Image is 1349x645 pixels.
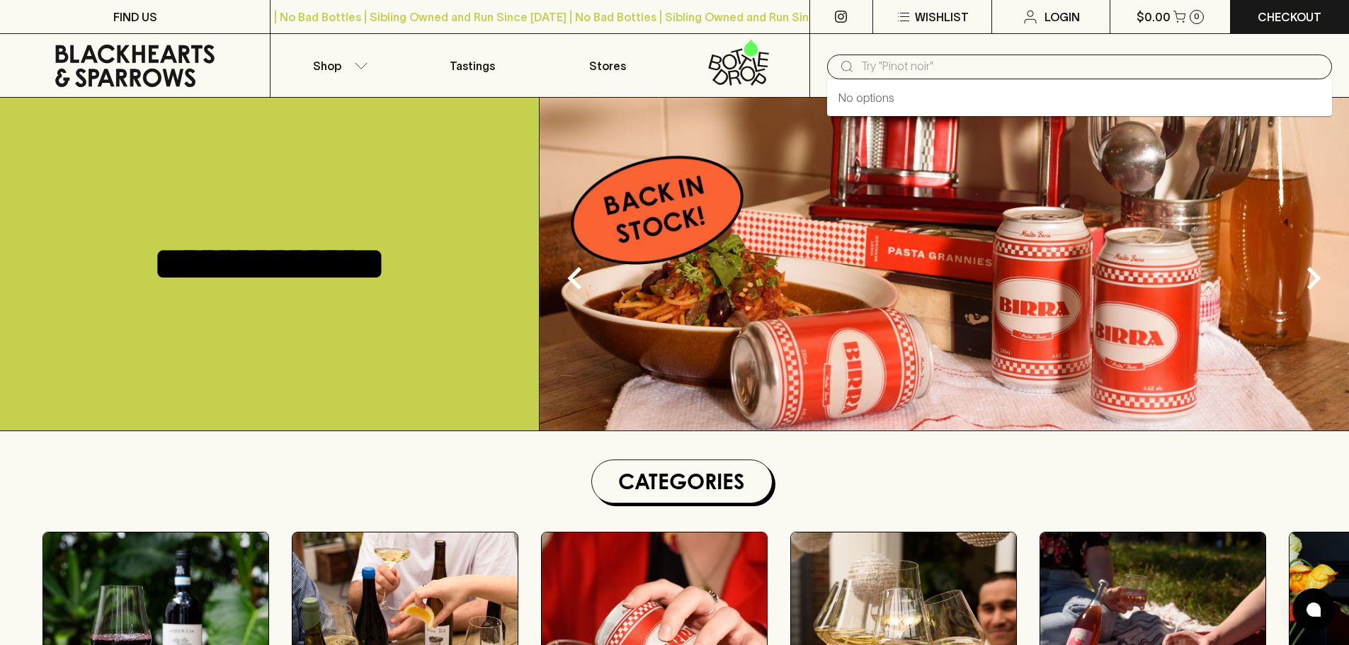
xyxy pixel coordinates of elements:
p: Login [1045,8,1080,25]
p: FIND US [113,8,157,25]
p: Wishlist [915,8,969,25]
p: Checkout [1258,8,1321,25]
div: No options [827,79,1332,116]
a: Tastings [405,34,540,97]
button: Next [1285,250,1342,307]
p: $0.00 [1137,8,1171,25]
p: 0 [1194,13,1200,21]
a: Stores [540,34,675,97]
button: Shop [271,34,405,97]
p: Shop [313,57,341,74]
h1: Categories [598,466,766,497]
p: Tastings [450,57,495,74]
input: Try "Pinot noir" [861,55,1321,78]
p: Stores [589,57,626,74]
img: bubble-icon [1307,603,1321,617]
img: optimise [540,98,1349,430]
button: Previous [547,250,603,307]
